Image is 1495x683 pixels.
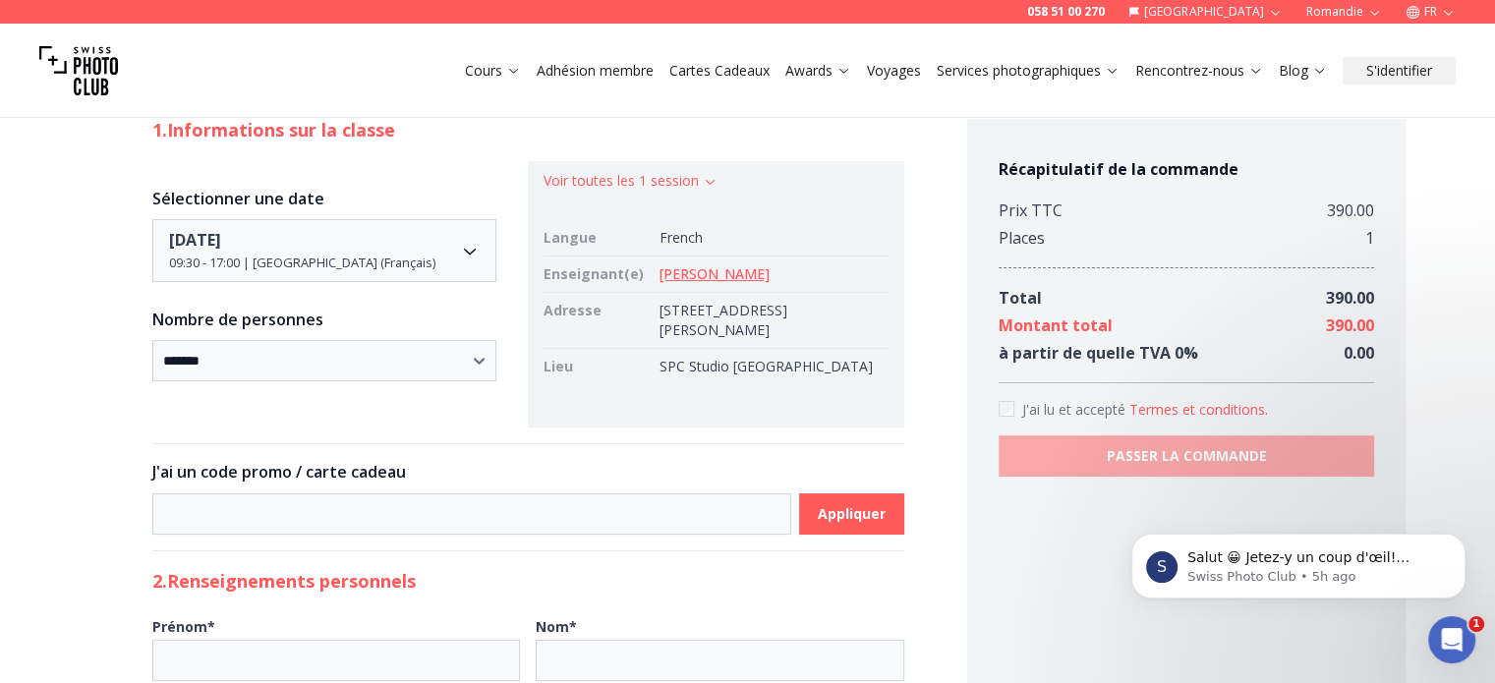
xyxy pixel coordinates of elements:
[544,220,652,256] td: Langue
[1343,57,1456,85] button: S'identifier
[999,197,1063,224] div: Prix TTC
[529,57,661,85] button: Adhésion membre
[929,57,1127,85] button: Services photographiques
[1127,57,1271,85] button: Rencontrez-nous
[152,617,215,636] b: Prénom *
[465,61,521,81] a: Cours
[544,349,652,385] td: Lieu
[777,57,859,85] button: Awards
[544,256,652,293] td: Enseignant(e)
[1326,287,1374,309] span: 390.00
[1326,314,1374,336] span: 390.00
[652,349,889,385] td: SPC Studio [GEOGRAPHIC_DATA]
[537,61,654,81] a: Adhésion membre
[457,57,529,85] button: Cours
[152,460,904,484] h3: J'ai un code promo / carte cadeau
[859,57,929,85] button: Voyages
[1102,492,1495,630] iframe: Intercom notifications message
[999,224,1045,252] div: Places
[999,401,1014,417] input: Accept terms
[152,640,521,681] input: Prénom*
[999,284,1042,312] div: Total
[536,617,577,636] b: Nom *
[1027,4,1105,20] a: 058 51 00 270
[999,157,1375,181] h4: Récapitulatif de la commande
[661,57,777,85] button: Cartes Cadeaux
[999,312,1113,339] div: Montant total
[867,61,921,81] a: Voyages
[1468,616,1484,632] span: 1
[652,220,889,256] td: French
[1135,61,1263,81] a: Rencontrez-nous
[1107,446,1267,466] b: PASSER LA COMMANDE
[39,31,118,110] img: Swiss photo club
[1022,400,1129,419] span: J'ai lu et accepté
[152,116,904,143] h2: 1. Informations sur la classe
[799,493,904,535] button: Appliquer
[1365,224,1374,252] div: 1
[937,61,1120,81] a: Services photographiques
[652,293,889,349] td: [STREET_ADDRESS][PERSON_NAME]
[544,171,718,191] button: Voir toutes les 1 session
[999,339,1198,367] div: à partir de quelle TVA 0 %
[1271,57,1335,85] button: Blog
[1279,61,1327,81] a: Blog
[152,308,497,331] h3: Nombre de personnes
[669,61,770,81] a: Cartes Cadeaux
[785,61,851,81] a: Awards
[544,293,652,349] td: Adresse
[152,219,497,282] button: Date
[1428,616,1475,663] iframe: Intercom live chat
[660,264,770,283] a: [PERSON_NAME]
[818,504,886,524] b: Appliquer
[152,567,904,595] h2: 2. Renseignements personnels
[1327,197,1374,224] div: 390.00
[999,435,1375,477] button: PASSER LA COMMANDE
[1344,342,1374,364] span: 0.00
[1129,400,1268,420] button: Accept termsJ'ai lu et accepté
[152,187,497,210] h3: Sélectionner une date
